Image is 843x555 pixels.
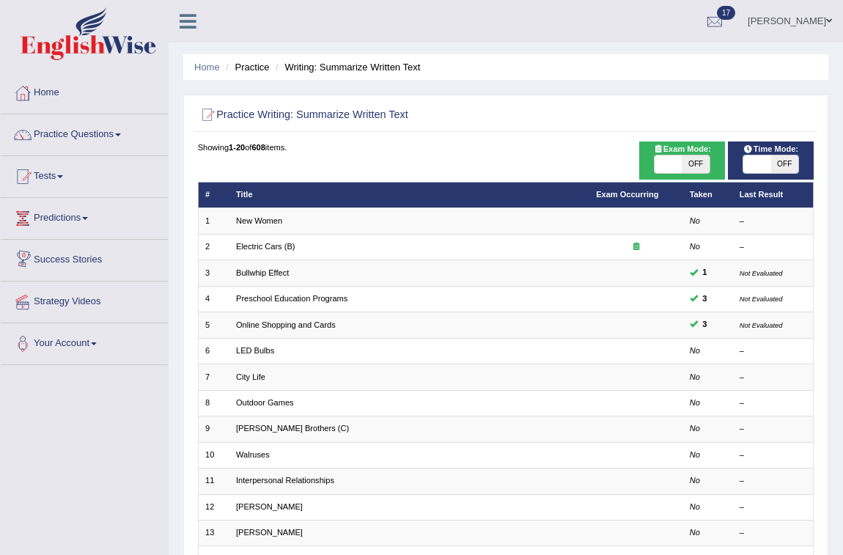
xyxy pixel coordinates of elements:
[1,198,168,235] a: Predictions
[198,234,229,260] td: 2
[740,501,806,513] div: –
[1,73,168,109] a: Home
[194,62,220,73] a: Home
[222,60,269,74] li: Practice
[198,182,229,207] th: #
[198,106,580,125] h2: Practice Writing: Summarize Written Text
[596,241,676,253] div: Exam occurring question
[740,321,783,329] small: Not Evaluated
[198,416,229,442] td: 9
[690,502,700,511] em: No
[236,502,303,511] a: [PERSON_NAME]
[198,364,229,390] td: 7
[198,494,229,520] td: 12
[740,423,806,435] div: –
[740,397,806,409] div: –
[682,155,709,173] span: OFF
[236,268,289,277] a: Bullwhip Effect
[236,216,282,225] a: New Women
[1,282,168,318] a: Strategy Videos
[1,114,168,151] a: Practice Questions
[198,208,229,234] td: 1
[698,293,712,306] span: You can still take this question
[690,346,700,355] em: No
[698,318,712,331] span: You can still take this question
[639,141,726,180] div: Show exams occurring in exams
[682,182,732,207] th: Taken
[1,323,168,360] a: Your Account
[732,182,814,207] th: Last Result
[740,372,806,383] div: –
[198,521,229,546] td: 13
[229,143,245,152] b: 1-20
[198,260,229,286] td: 3
[236,450,270,459] a: Walruses
[236,294,347,303] a: Preschool Education Programs
[740,475,806,487] div: –
[236,424,349,433] a: [PERSON_NAME] Brothers (C)
[690,216,700,225] em: No
[690,398,700,407] em: No
[596,190,658,199] a: Exam Occurring
[740,216,806,227] div: –
[198,286,229,312] td: 4
[690,476,700,485] em: No
[198,141,814,153] div: Showing of items.
[738,143,803,156] span: Time Mode:
[272,60,420,74] li: Writing: Summarize Written Text
[236,476,334,485] a: Interpersonal Relationships
[690,242,700,251] em: No
[1,156,168,193] a: Tests
[740,295,783,303] small: Not Evaluated
[690,528,700,537] em: No
[236,398,294,407] a: Outdoor Games
[771,155,798,173] span: OFF
[236,346,274,355] a: LED Bulbs
[198,338,229,364] td: 6
[717,6,735,20] span: 17
[740,345,806,357] div: –
[698,266,712,279] span: You can still take this question
[251,143,265,152] b: 608
[236,242,295,251] a: Electric Cars (B)
[198,312,229,338] td: 5
[236,372,265,381] a: City Life
[198,442,229,468] td: 10
[229,182,589,207] th: Title
[236,320,336,329] a: Online Shopping and Cards
[690,450,700,459] em: No
[690,372,700,381] em: No
[740,527,806,539] div: –
[236,528,303,537] a: [PERSON_NAME]
[198,468,229,494] td: 11
[740,241,806,253] div: –
[648,143,715,156] span: Exam Mode:
[198,390,229,416] td: 8
[690,424,700,433] em: No
[740,449,806,461] div: –
[740,269,783,277] small: Not Evaluated
[1,240,168,276] a: Success Stories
